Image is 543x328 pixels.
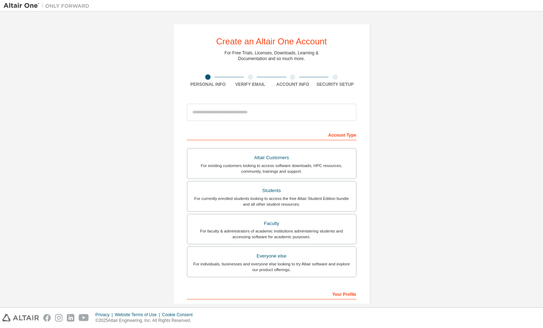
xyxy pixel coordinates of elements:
div: Privacy [95,312,115,318]
img: Altair One [4,2,93,9]
img: youtube.svg [79,314,89,322]
div: For currently enrolled students looking to access the free Altair Student Edition bundle and all ... [192,196,352,207]
div: Personal Info [187,82,229,87]
div: Everyone else [192,251,352,261]
div: Account Type [187,129,356,140]
div: For individuals, businesses and everyone else looking to try Altair software and explore our prod... [192,261,352,273]
label: Last Name [274,303,356,309]
img: altair_logo.svg [2,314,39,322]
div: Verify Email [229,82,272,87]
label: First Name [187,303,270,309]
p: © 2025 Altair Engineering, Inc. All Rights Reserved. [95,318,197,324]
div: Security Setup [314,82,356,87]
div: Account Info [272,82,314,87]
img: linkedin.svg [67,314,74,322]
img: instagram.svg [55,314,63,322]
div: Create an Altair One Account [216,37,327,46]
div: Website Terms of Use [115,312,162,318]
img: facebook.svg [43,314,51,322]
div: For faculty & administrators of academic institutions administering students and accessing softwa... [192,228,352,240]
div: For Free Trials, Licenses, Downloads, Learning & Documentation and so much more. [224,50,319,62]
div: Students [192,186,352,196]
div: Altair Customers [192,153,352,163]
div: For existing customers looking to access software downloads, HPC resources, community, trainings ... [192,163,352,174]
div: Cookie Consent [162,312,197,318]
div: Your Profile [187,288,356,299]
div: Faculty [192,219,352,229]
